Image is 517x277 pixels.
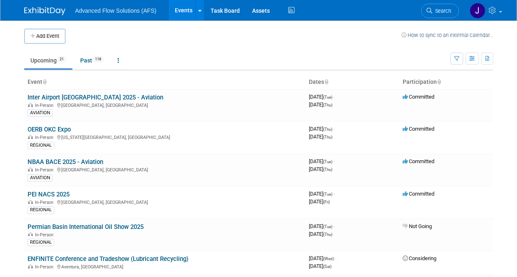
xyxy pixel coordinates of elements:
img: In-Person Event [28,232,33,236]
span: (Thu) [323,167,332,172]
span: [DATE] [309,231,332,237]
a: Sort by Participation Type [437,78,441,85]
span: (Tue) [323,95,332,99]
span: - [334,126,335,132]
span: 118 [93,56,104,62]
span: [DATE] [309,223,335,229]
span: Considering [403,255,436,261]
a: ENFINITE Conference and Tradeshow (Lubricant Recycling) [28,255,188,263]
span: [DATE] [309,263,332,269]
span: Advanced Flow Solutions (AFS) [75,7,157,14]
span: (Wed) [323,256,334,261]
img: In-Person Event [28,167,33,171]
span: In-Person [35,135,56,140]
span: 21 [57,56,66,62]
span: Committed [403,94,434,100]
span: Search [432,8,451,14]
span: [DATE] [309,94,335,100]
span: Committed [403,158,434,164]
span: - [335,255,336,261]
th: Dates [306,75,399,89]
div: [GEOGRAPHIC_DATA], [GEOGRAPHIC_DATA] [28,166,302,173]
span: (Tue) [323,192,332,196]
span: [DATE] [309,191,335,197]
span: [DATE] [309,158,335,164]
span: [DATE] [309,199,330,205]
span: (Thu) [323,103,332,107]
div: REGIONAL [28,206,54,214]
span: In-Person [35,103,56,108]
a: Inter Airport [GEOGRAPHIC_DATA] 2025 - Aviation [28,94,163,101]
span: [DATE] [309,255,336,261]
button: Add Event [24,29,65,44]
a: NBAA BACE 2025 - Aviation [28,158,103,166]
div: REGIONAL [28,239,54,246]
div: AVIATION [28,109,53,117]
span: (Tue) [323,224,332,229]
span: - [334,158,335,164]
span: In-Person [35,167,56,173]
a: Search [421,4,459,18]
span: Committed [403,126,434,132]
span: - [334,94,335,100]
span: (Thu) [323,232,332,237]
img: ExhibitDay [24,7,65,15]
span: [DATE] [309,166,332,172]
a: Permian Basin International Oil Show 2025 [28,223,144,231]
span: (Thu) [323,135,332,139]
div: [GEOGRAPHIC_DATA], [GEOGRAPHIC_DATA] [28,102,302,108]
span: (Thu) [323,127,332,132]
a: Past118 [74,53,110,68]
img: Jeremiah LaBrue [470,3,485,18]
a: Sort by Event Name [42,78,46,85]
a: How to sync to an external calendar... [401,32,493,38]
span: [DATE] [309,126,335,132]
img: In-Person Event [28,135,33,139]
span: (Sat) [323,264,332,269]
th: Event [24,75,306,89]
span: - [334,191,335,197]
img: In-Person Event [28,103,33,107]
div: [GEOGRAPHIC_DATA], [GEOGRAPHIC_DATA] [28,199,302,205]
span: - [334,223,335,229]
div: Aventura, [GEOGRAPHIC_DATA] [28,263,302,270]
span: In-Person [35,232,56,238]
a: Upcoming21 [24,53,72,68]
img: In-Person Event [28,264,33,268]
div: REGIONAL [28,142,54,149]
span: In-Person [35,200,56,205]
span: [DATE] [309,134,332,140]
span: Not Going [403,223,432,229]
a: PEI NACS 2025 [28,191,70,198]
div: AVIATION [28,174,53,182]
th: Participation [399,75,493,89]
span: In-Person [35,264,56,270]
div: [US_STATE][GEOGRAPHIC_DATA], [GEOGRAPHIC_DATA] [28,134,302,140]
img: In-Person Event [28,200,33,204]
span: Committed [403,191,434,197]
span: (Fri) [323,200,330,204]
a: OERB OKC Expo [28,126,71,133]
a: Sort by Start Date [324,78,328,85]
span: (Tue) [323,159,332,164]
span: [DATE] [309,102,332,108]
